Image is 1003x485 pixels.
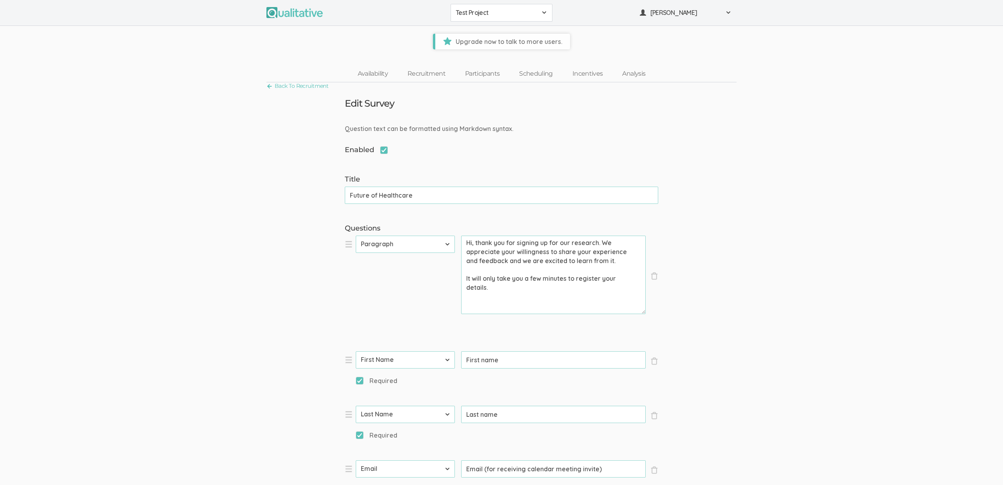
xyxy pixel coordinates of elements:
a: Scheduling [509,65,563,82]
span: × [650,272,658,280]
div: Question text can be formatted using Markdown syntax. [339,124,664,133]
input: Type question here... [461,351,646,369]
span: Test Project [456,8,537,17]
input: Type question here... [461,406,646,423]
a: Upgrade now to talk to more users. [433,34,570,49]
span: × [650,357,658,365]
img: Qualitative [266,7,323,18]
span: Required [356,376,397,385]
span: Required [356,431,397,440]
span: × [650,412,658,420]
span: [PERSON_NAME] [650,8,721,17]
span: Enabled [345,145,388,155]
h3: Edit Survey [345,98,394,109]
input: Type question here... [461,460,646,478]
a: Incentives [563,65,613,82]
button: Test Project [451,4,552,22]
a: Participants [455,65,509,82]
a: Analysis [612,65,655,82]
a: Recruitment [398,65,455,82]
button: [PERSON_NAME] [635,4,737,22]
iframe: Chat Widget [964,447,1003,485]
label: Title [345,174,658,185]
label: Questions [345,223,658,234]
a: Availability [348,65,398,82]
span: Upgrade now to talk to more users. [435,34,570,49]
span: × [650,466,658,474]
a: Back To Recruitment [266,81,328,91]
